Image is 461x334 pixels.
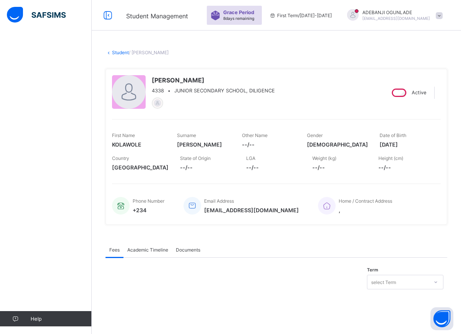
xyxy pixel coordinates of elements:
span: [DATE] [380,141,433,148]
span: Phone Number [133,198,164,204]
span: Academic Timeline [127,247,168,253]
span: Country [112,155,129,161]
span: --/-- [378,164,433,171]
span: Grace Period [223,10,254,15]
span: Fees [109,247,120,253]
span: / [PERSON_NAME] [129,50,169,55]
span: , [339,207,392,213]
span: session/term information [269,13,332,18]
span: Term [367,267,378,273]
span: [EMAIL_ADDRESS][DOMAIN_NAME] [204,207,299,213]
span: Documents [176,247,200,253]
span: [DEMOGRAPHIC_DATA] [307,141,368,148]
span: Help [31,316,91,322]
img: sticker-purple.71386a28dfed39d6af7621340158ba97.svg [211,11,220,20]
span: 4338 [152,88,164,94]
span: Email Address [204,198,234,204]
span: [PERSON_NAME] [177,141,230,148]
span: [EMAIL_ADDRESS][DOMAIN_NAME] [362,16,430,21]
span: --/-- [246,164,301,171]
span: +234 [133,207,164,213]
span: [GEOGRAPHIC_DATA] [112,164,169,171]
span: LGA [246,155,255,161]
span: Weight (kg) [312,155,336,161]
div: select Term [371,275,396,289]
span: JUNIOR SECONDARY SCHOOL, DILIGENCE [174,88,275,94]
span: KOLAWOLE [112,141,166,148]
span: Student Management [126,12,188,20]
span: 8 days remaining [223,16,254,21]
span: ADEBANJI OGUNLADE [362,10,430,15]
span: Home / Contract Address [339,198,392,204]
span: Other Name [242,132,268,138]
span: State of Origin [180,155,211,161]
span: Active [412,90,426,95]
span: [PERSON_NAME] [152,76,275,84]
span: --/-- [242,141,295,148]
span: --/-- [180,164,235,171]
span: Surname [177,132,196,138]
span: --/-- [312,164,367,171]
img: safsims [7,7,66,23]
button: Open asap [430,307,453,330]
span: Gender [307,132,323,138]
span: Date of Birth [380,132,406,138]
div: ADEBANJIOGUNLADE [339,9,446,22]
span: First Name [112,132,135,138]
a: Student [112,50,129,55]
span: Height (cm) [378,155,403,161]
div: • [152,88,275,94]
